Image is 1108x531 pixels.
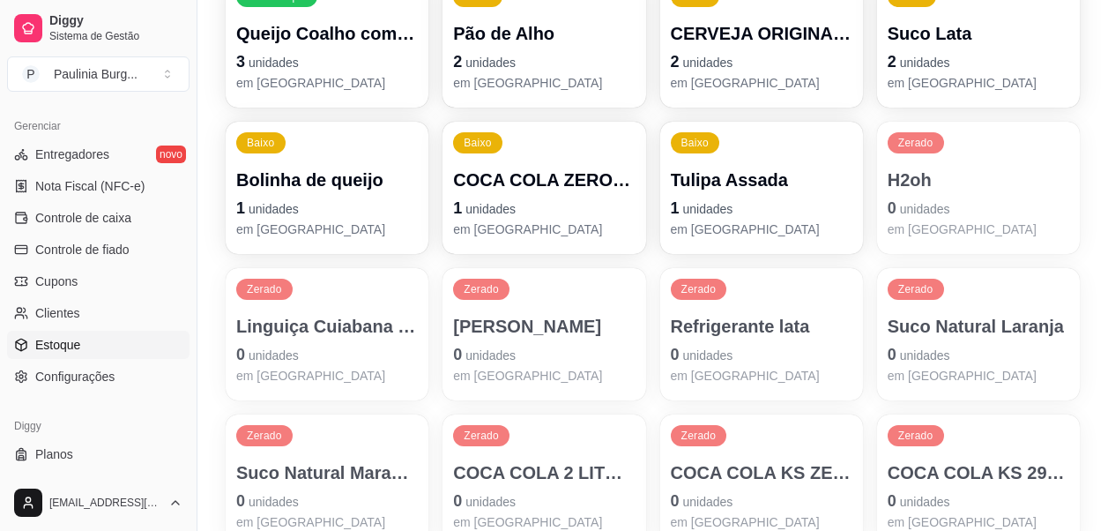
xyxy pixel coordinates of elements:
[7,7,190,49] a: DiggySistema de Gestão
[671,367,852,385] p: em [GEOGRAPHIC_DATA]
[888,314,1069,339] p: Suco Natural Laranja
[453,342,635,367] p: 0
[7,440,190,468] a: Planos
[877,268,1080,400] button: ZeradoSuco Natural Laranja0unidadesem [GEOGRAPHIC_DATA]
[7,267,190,295] a: Cupons
[900,348,950,363] span: unidades
[888,342,1069,367] p: 0
[888,513,1069,531] p: em [GEOGRAPHIC_DATA]
[35,146,109,163] span: Entregadores
[671,74,852,92] p: em [GEOGRAPHIC_DATA]
[236,49,418,74] p: 3
[49,496,161,510] span: [EMAIL_ADDRESS][DOMAIN_NAME]
[7,299,190,327] a: Clientes
[465,202,516,216] span: unidades
[671,168,852,192] p: Tulipa Assada
[7,172,190,200] a: Nota Fiscal (NFC-e)
[453,21,635,46] p: Pão de Alho
[7,472,190,500] a: Precisa de ajuda?
[35,273,78,290] span: Cupons
[35,445,73,463] span: Planos
[7,204,190,232] a: Controle de caixa
[464,429,499,443] p: Zerado
[671,49,852,74] p: 2
[7,112,190,140] div: Gerenciar
[247,429,282,443] p: Zerado
[888,168,1069,192] p: H2oh
[236,367,418,385] p: em [GEOGRAPHIC_DATA]
[442,268,645,400] button: Zerado[PERSON_NAME]0unidadesem [GEOGRAPHIC_DATA]
[35,304,80,322] span: Clientes
[888,460,1069,485] p: COCA COLA KS 290ML
[249,495,299,509] span: unidades
[249,202,299,216] span: unidades
[453,367,635,385] p: em [GEOGRAPHIC_DATA]
[35,368,115,385] span: Configurações
[7,56,190,92] button: Select a team
[453,74,635,92] p: em [GEOGRAPHIC_DATA]
[7,331,190,359] a: Estoque
[236,221,418,238] p: em [GEOGRAPHIC_DATA]
[7,236,190,264] a: Controle de fiado
[453,460,635,485] p: COCA COLA 2 LITROS
[671,513,852,531] p: em [GEOGRAPHIC_DATA]
[671,196,852,221] p: 1
[465,348,516,363] span: unidades
[453,513,635,531] p: em [GEOGRAPHIC_DATA]
[35,241,130,258] span: Controle de fiado
[464,136,492,150] p: Baixo
[465,56,516,70] span: unidades
[226,122,428,254] button: BaixoBolinha de queijo1unidadesem [GEOGRAPHIC_DATA]
[671,221,852,238] p: em [GEOGRAPHIC_DATA]
[442,122,645,254] button: BaixoCOCA COLA ZERO 1 LITRO1unidadesem [GEOGRAPHIC_DATA]
[683,202,733,216] span: unidades
[888,21,1069,46] p: Suco Lata
[453,314,635,339] p: [PERSON_NAME]
[464,282,499,296] p: Zerado
[236,196,418,221] p: 1
[236,314,418,339] p: Linguiça Cuiabana com queijo provolone
[888,196,1069,221] p: 0
[660,122,863,254] button: BaixoTulipa Assada1unidadesem [GEOGRAPHIC_DATA]
[49,13,182,29] span: Diggy
[681,282,717,296] p: Zerado
[236,21,418,46] p: Queijo Coalho com [PERSON_NAME]
[453,168,635,192] p: COCA COLA ZERO 1 LITRO
[453,489,635,513] p: 0
[7,482,190,524] button: [EMAIL_ADDRESS][DOMAIN_NAME]
[35,336,80,354] span: Estoque
[671,342,852,367] p: 0
[877,122,1080,254] button: ZeradoH2oh0unidadesem [GEOGRAPHIC_DATA]
[900,56,950,70] span: unidades
[236,513,418,531] p: em [GEOGRAPHIC_DATA]
[671,460,852,485] p: COCA COLA KS ZERO 290ml
[236,168,418,192] p: Bolinha de queijo
[888,74,1069,92] p: em [GEOGRAPHIC_DATA]
[54,65,138,83] div: Paulinia Burg ...
[683,56,733,70] span: unidades
[7,363,190,391] a: Configurações
[7,140,190,168] a: Entregadoresnovo
[888,49,1069,74] p: 2
[453,49,635,74] p: 2
[898,429,933,443] p: Zerado
[22,65,40,83] span: P
[888,221,1069,238] p: em [GEOGRAPHIC_DATA]
[247,282,282,296] p: Zerado
[236,74,418,92] p: em [GEOGRAPHIC_DATA]
[49,29,182,43] span: Sistema de Gestão
[453,196,635,221] p: 1
[888,489,1069,513] p: 0
[226,268,428,400] button: ZeradoLinguiça Cuiabana com queijo provolone0unidadesem [GEOGRAPHIC_DATA]
[236,489,418,513] p: 0
[681,429,717,443] p: Zerado
[888,367,1069,385] p: em [GEOGRAPHIC_DATA]
[683,348,733,363] span: unidades
[898,282,933,296] p: Zerado
[671,314,852,339] p: Refrigerante lata
[453,221,635,238] p: em [GEOGRAPHIC_DATA]
[681,136,710,150] p: Baixo
[249,56,299,70] span: unidades
[683,495,733,509] span: unidades
[249,348,299,363] span: unidades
